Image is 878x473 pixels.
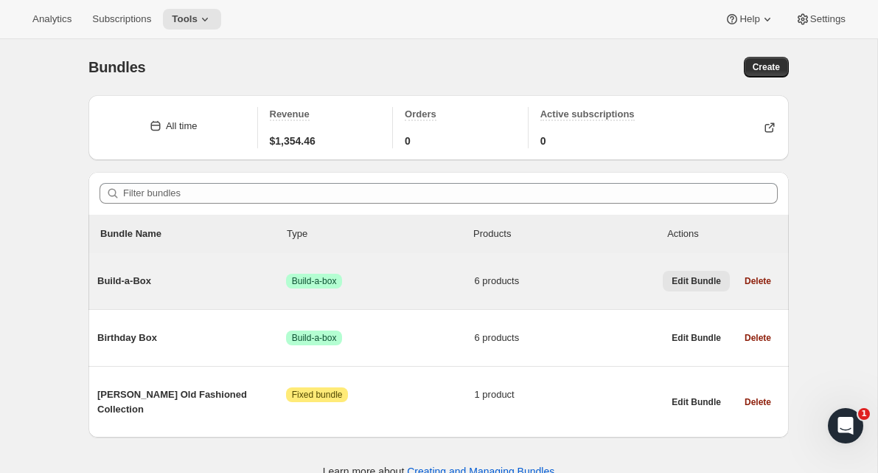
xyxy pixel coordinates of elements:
button: Help [716,9,783,30]
p: Bundle Name [100,227,287,241]
span: Orders [405,108,436,120]
span: Active subscriptions [540,108,635,120]
span: Analytics [32,13,72,25]
button: Delete [736,392,780,412]
span: Create [753,61,780,73]
button: Edit Bundle [663,392,730,412]
button: Create [744,57,789,77]
span: Edit Bundle [672,332,721,344]
span: Revenue [270,108,310,120]
span: Build-a-Box [97,274,286,289]
span: Delete [745,396,771,408]
button: Delete [736,271,780,291]
span: Delete [745,275,771,287]
span: Build-a-box [292,275,337,287]
span: 1 product [475,387,663,402]
span: Settings [810,13,846,25]
div: Actions [667,227,777,241]
span: Subscriptions [92,13,151,25]
button: Edit Bundle [663,271,730,291]
span: Tools [172,13,198,25]
span: Fixed bundle [292,389,343,401]
span: Help [739,13,759,25]
span: 1 [858,408,870,420]
input: Filter bundles [123,183,778,204]
iframe: Intercom live chat [828,408,863,443]
span: Delete [745,332,771,344]
span: 6 products [475,331,663,345]
button: Delete [736,328,780,348]
span: 0 [405,134,411,148]
span: Build-a-box [292,332,337,344]
div: Type [287,227,473,241]
span: Bundles [88,59,146,75]
span: [PERSON_NAME] Old Fashioned Collection [97,387,286,417]
button: Analytics [24,9,80,30]
span: Edit Bundle [672,275,721,287]
button: Settings [787,9,854,30]
span: Birthday Box [97,331,286,345]
button: Subscriptions [83,9,160,30]
span: 6 products [475,274,663,289]
button: Tools [163,9,221,30]
div: All time [166,119,198,134]
span: $1,354.46 [270,134,316,148]
button: Edit Bundle [663,328,730,348]
div: Products [473,227,660,241]
span: 0 [540,134,546,148]
span: Edit Bundle [672,396,721,408]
